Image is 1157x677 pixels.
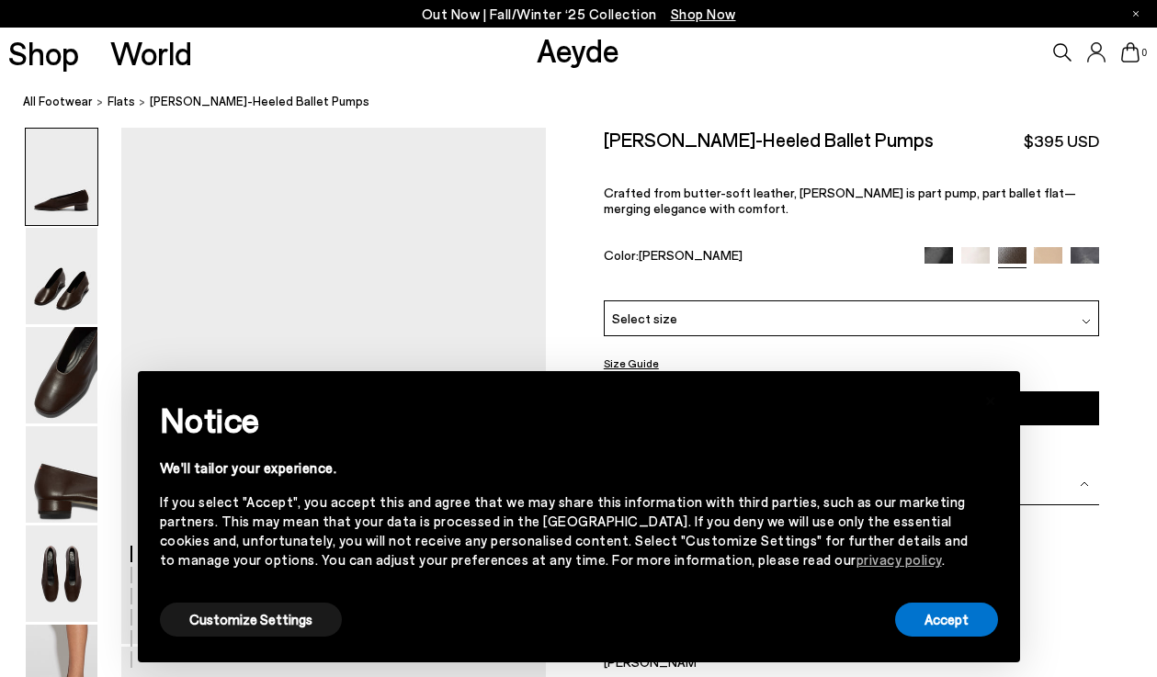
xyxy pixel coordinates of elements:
[604,185,1076,216] span: Crafted from butter-soft leather, [PERSON_NAME] is part pump, part ballet flat—merging elegance w...
[160,396,969,444] h2: Notice
[26,426,97,523] img: Delia Low-Heeled Ballet Pumps - Image 4
[108,94,135,108] span: flats
[671,6,736,22] span: Navigate to /collections/new-in
[26,228,97,324] img: Delia Low-Heeled Ballet Pumps - Image 2
[984,385,997,412] span: ×
[856,551,942,568] a: privacy policy
[604,353,659,376] button: Size Guide
[895,603,998,637] button: Accept
[612,309,677,328] span: Select size
[8,37,79,69] a: Shop
[150,92,369,111] span: [PERSON_NAME]-Heeled Ballet Pumps
[26,525,97,622] img: Delia Low-Heeled Ballet Pumps - Image 5
[160,603,342,637] button: Customize Settings
[26,129,97,225] img: Delia Low-Heeled Ballet Pumps - Image 1
[639,247,743,263] span: [PERSON_NAME]
[26,327,97,423] img: Delia Low-Heeled Ballet Pumps - Image 3
[110,37,192,69] a: World
[108,92,135,111] a: flats
[537,30,619,69] a: Aeyde
[23,92,93,111] a: All Footwear
[1080,480,1089,489] img: svg%3E
[969,377,1013,421] button: Close this notice
[160,492,969,570] div: If you select "Accept", you accept this and agree that we may share this information with third p...
[1024,130,1099,152] span: $395 USD
[1082,318,1091,327] img: svg%3E
[422,3,736,26] p: Out Now | Fall/Winter ‘25 Collection
[160,458,969,478] div: We'll tailor your experience.
[604,247,909,268] div: Color:
[23,77,1157,128] nav: breadcrumb
[604,128,934,151] h2: [PERSON_NAME]-Heeled Ballet Pumps
[1121,42,1140,62] a: 0
[1140,48,1149,58] span: 0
